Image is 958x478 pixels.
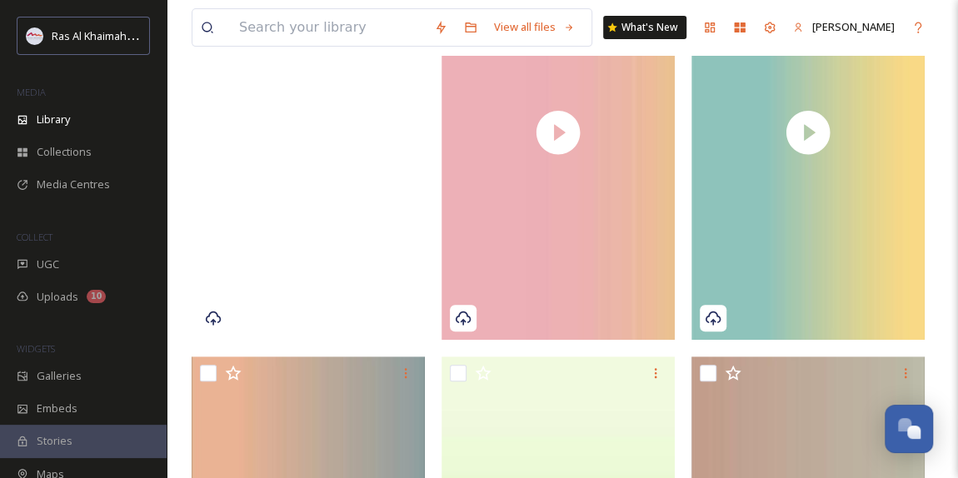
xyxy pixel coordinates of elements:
div: 10 [87,290,106,303]
span: Collections [37,144,92,160]
span: Ras Al Khaimah Tourism Development Authority [52,27,287,43]
span: Library [37,112,70,127]
span: COLLECT [17,231,52,243]
span: Media Centres [37,177,110,192]
span: WIDGETS [17,342,55,355]
img: Logo_RAKTDA_RGB-01.png [27,27,43,44]
span: UGC [37,256,59,272]
a: View all files [486,11,583,43]
span: Uploads [37,289,78,305]
span: [PERSON_NAME] [812,19,895,34]
span: Embeds [37,401,77,416]
span: MEDIA [17,86,46,98]
a: [PERSON_NAME] [785,11,903,43]
a: What's New [603,16,686,39]
span: Galleries [37,368,82,384]
button: Open Chat [885,405,933,453]
input: Search your library [231,9,426,46]
span: Stories [37,433,72,449]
